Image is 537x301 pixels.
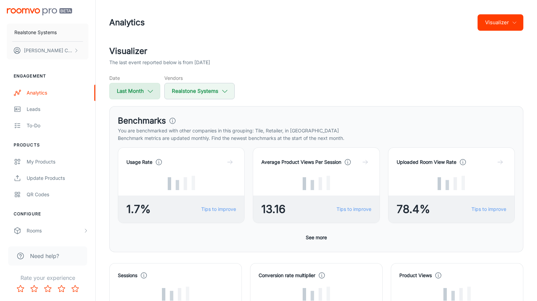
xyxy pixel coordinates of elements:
[27,174,88,182] div: Update Products
[399,272,432,279] h4: Product Views
[259,272,315,279] h4: Conversion rate multiplier
[14,282,27,296] button: Rate 1 star
[14,29,57,36] p: Realstone Systems
[397,158,456,166] h4: Uploaded Room View Rate
[27,122,88,129] div: To-do
[201,205,236,213] a: Tips to improve
[162,287,189,301] img: Loading
[68,282,82,296] button: Rate 5 star
[336,205,371,213] a: Tips to improve
[55,282,68,296] button: Rate 4 star
[7,42,88,59] button: [PERSON_NAME] Cumming
[126,201,151,217] span: 1.7%
[261,158,341,166] h4: Average Product Views Per Session
[118,272,137,279] h4: Sessions
[168,176,195,190] img: Loading
[24,47,72,54] p: [PERSON_NAME] Cumming
[303,176,330,190] img: Loading
[27,89,88,97] div: Analytics
[7,24,88,41] button: Realstone Systems
[303,231,330,244] button: See more
[303,287,330,301] img: Loading
[27,105,88,113] div: Leads
[109,45,523,57] h2: Visualizer
[30,252,59,260] span: Need help?
[126,158,152,166] h4: Usage Rate
[41,282,55,296] button: Rate 3 star
[27,158,88,166] div: My Products
[109,16,145,29] h1: Analytics
[109,74,160,82] h5: Date
[261,201,286,217] span: 13.16
[397,201,430,217] span: 78.4%
[438,176,465,190] img: Loading
[109,59,210,66] p: The last event reported below is from [DATE]
[118,127,515,134] p: You are benchmarked with other companies in this grouping: Tile, Retailer, in [GEOGRAPHIC_DATA]
[109,83,160,99] button: Last Month
[118,134,515,142] p: Benchmark metrics are updated monthly. Find the newest benchmarks at the start of the next month.
[471,205,506,213] a: Tips to improve
[443,287,471,301] img: Loading
[27,191,88,198] div: QR Codes
[27,227,83,234] div: Rooms
[164,74,235,82] h5: Vendors
[118,115,166,127] h3: Benchmarks
[164,83,235,99] button: Realstone Systems
[7,8,72,15] img: Roomvo PRO Beta
[27,282,41,296] button: Rate 2 star
[478,14,523,31] button: Visualizer
[5,274,90,282] p: Rate your experience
